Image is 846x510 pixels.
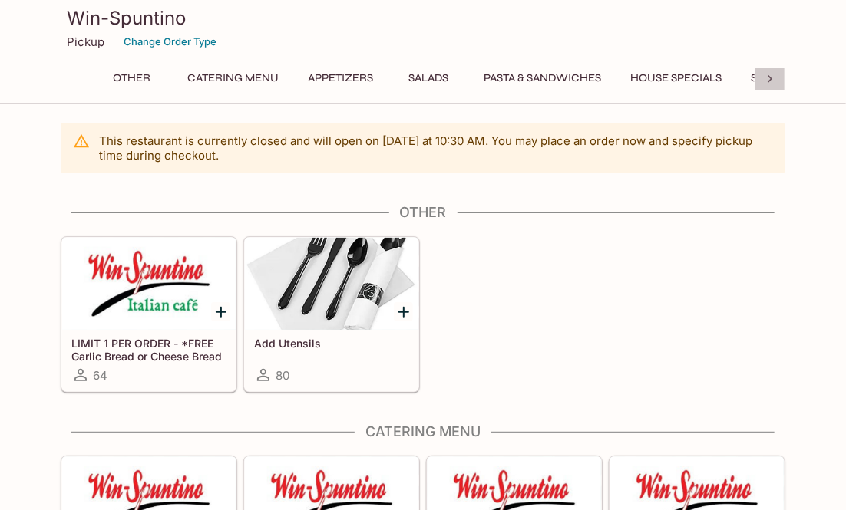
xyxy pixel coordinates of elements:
div: Add Utensils [245,238,418,330]
a: Add Utensils80 [244,237,419,392]
p: This restaurant is currently closed and will open on [DATE] at 10:30 AM . You may place an order ... [99,133,773,163]
h4: Catering Menu [61,423,785,440]
button: Add Add Utensils [394,302,413,321]
span: 80 [276,368,289,383]
button: Pasta & Sandwiches [475,67,610,89]
h3: Win-Spuntino [67,6,779,30]
button: Appetizers [299,67,382,89]
button: Other [97,67,167,89]
button: Catering Menu [179,67,287,89]
button: Salads [394,67,463,89]
h5: Add Utensils [254,337,409,350]
span: 64 [93,368,107,383]
button: Change Order Type [117,30,223,54]
h5: LIMIT 1 PER ORDER - *FREE Garlic Bread or Cheese Bread w/ Purchase of $50 or More! [71,337,226,362]
button: House Specials [622,67,730,89]
button: Add LIMIT 1 PER ORDER - *FREE Garlic Bread or Cheese Bread w/ Purchase of $50 or More! [211,302,230,321]
h4: Other [61,204,785,221]
div: LIMIT 1 PER ORDER - *FREE Garlic Bread or Cheese Bread w/ Purchase of $50 or More! [62,238,236,330]
p: Pickup [67,35,104,49]
a: LIMIT 1 PER ORDER - *FREE Garlic Bread or Cheese Bread w/ Purchase of $50 or More!64 [61,237,236,392]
